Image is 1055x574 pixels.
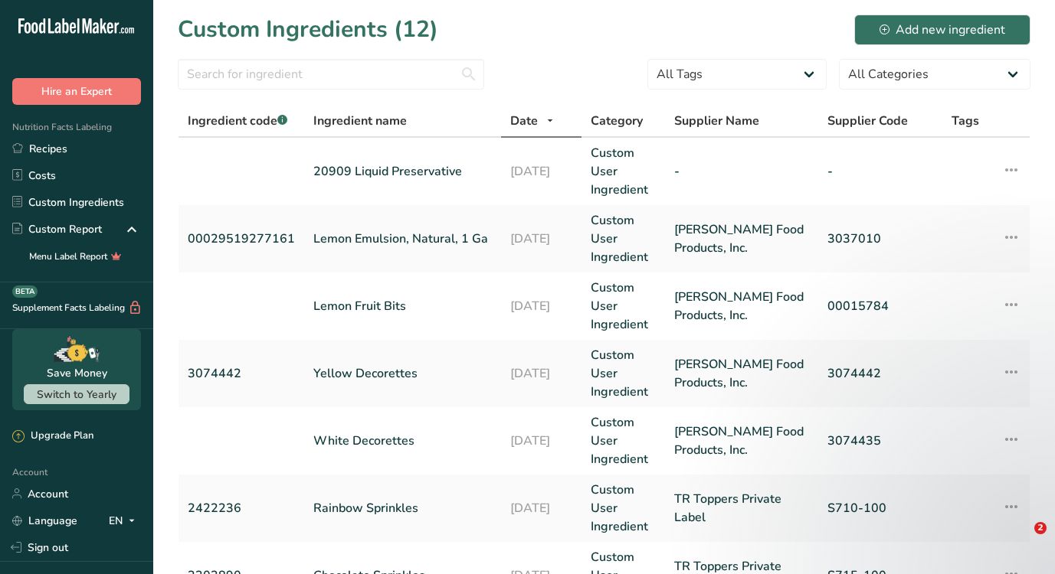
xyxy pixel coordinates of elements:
[510,499,572,517] a: [DATE]
[12,285,38,298] div: BETA
[510,112,538,130] span: Date
[313,432,492,450] a: White Decorettes
[313,364,492,383] a: Yellow Decorettes
[1003,522,1040,559] iframe: Intercom live chat
[591,481,656,536] a: Custom User Ingredient
[854,15,1030,45] button: Add new ingredient
[178,12,438,47] h1: Custom Ingredients (12)
[674,288,809,325] a: [PERSON_NAME] Food Products, Inc.
[24,384,129,404] button: Switch to Yearly
[827,112,908,130] span: Supplier Code
[12,507,77,534] a: Language
[313,499,492,517] a: Rainbow Sprinkles
[591,211,656,266] a: Custom User Ingredient
[178,59,484,90] input: Search for ingredient
[591,279,656,334] a: Custom User Ingredient
[591,413,656,468] a: Custom User Ingredient
[313,162,492,181] a: 20909 Liquid Preservative
[313,112,407,130] span: Ingredient name
[109,511,141,530] div: EN
[510,432,572,450] a: [DATE]
[827,230,933,248] a: 3037010
[674,112,759,130] span: Supplier Name
[827,364,933,383] a: 3074442
[510,162,572,181] a: [DATE]
[12,78,141,105] button: Hire an Expert
[510,364,572,383] a: [DATE]
[674,220,809,257] a: [PERSON_NAME] Food Products, Inc.
[188,364,295,383] a: 3074442
[12,221,102,237] div: Custom Report
[37,387,116,402] span: Switch to Yearly
[591,346,656,401] a: Custom User Ingredient
[313,230,492,248] a: Lemon Emulsion, Natural, 1 Ga
[674,490,809,527] a: TR Toppers Private Label
[188,499,295,517] a: 2422236
[47,365,107,381] div: Save Money
[674,355,809,392] a: [PERSON_NAME] Food Products, Inc.
[591,144,656,199] a: Custom User Ingredient
[827,297,933,315] a: 00015784
[12,429,93,444] div: Upgrade Plan
[827,162,933,181] a: -
[188,230,295,248] a: 00029519277161
[1034,522,1047,534] span: 2
[674,162,809,181] a: -
[510,230,572,248] a: [DATE]
[313,297,492,315] a: Lemon Fruit Bits
[952,112,979,130] span: Tags
[510,297,572,315] a: [DATE]
[591,112,643,130] span: Category
[188,113,287,129] span: Ingredient code
[880,21,1005,39] div: Add new ingredient
[674,422,809,459] a: [PERSON_NAME] Food Products, Inc.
